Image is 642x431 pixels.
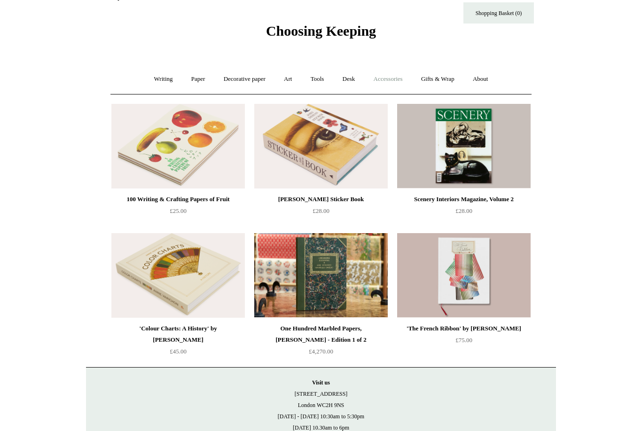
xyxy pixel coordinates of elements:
div: 100 Writing & Crafting Papers of Fruit [114,194,243,205]
a: Scenery Interiors Magazine, Volume 2 £28.00 [397,194,531,232]
img: One Hundred Marbled Papers, John Jeffery - Edition 1 of 2 [254,233,388,318]
a: 'The French Ribbon' by Suzanne Slesin 'The French Ribbon' by Suzanne Slesin [397,233,531,318]
a: Choosing Keeping [266,31,376,37]
a: Tools [302,67,333,92]
div: [PERSON_NAME] Sticker Book [257,194,385,205]
a: One Hundred Marbled Papers, [PERSON_NAME] - Edition 1 of 2 £4,270.00 [254,323,388,361]
span: £28.00 [313,207,329,214]
div: 'The French Ribbon' by [PERSON_NAME] [399,323,528,334]
img: John Derian Sticker Book [254,104,388,188]
img: 'Colour Charts: A History' by Anne Varichon [111,233,245,318]
a: Scenery Interiors Magazine, Volume 2 Scenery Interiors Magazine, Volume 2 [397,104,531,188]
a: Art [275,67,300,92]
img: 'The French Ribbon' by Suzanne Slesin [397,233,531,318]
a: John Derian Sticker Book John Derian Sticker Book [254,104,388,188]
span: £4,270.00 [309,348,333,355]
a: 'Colour Charts: A History' by [PERSON_NAME] £45.00 [111,323,245,361]
a: Decorative paper [215,67,274,92]
span: £25.00 [170,207,187,214]
span: Choosing Keeping [266,23,376,39]
div: One Hundred Marbled Papers, [PERSON_NAME] - Edition 1 of 2 [257,323,385,345]
img: Scenery Interiors Magazine, Volume 2 [397,104,531,188]
a: [PERSON_NAME] Sticker Book £28.00 [254,194,388,232]
img: 100 Writing & Crafting Papers of Fruit [111,104,245,188]
a: Gifts & Wrap [413,67,463,92]
a: Desk [334,67,364,92]
a: Writing [146,67,181,92]
a: 100 Writing & Crafting Papers of Fruit £25.00 [111,194,245,232]
div: Scenery Interiors Magazine, Volume 2 [399,194,528,205]
a: 'The French Ribbon' by [PERSON_NAME] £75.00 [397,323,531,361]
span: £75.00 [455,337,472,344]
a: About [464,67,497,92]
a: Shopping Basket (0) [463,2,534,24]
a: One Hundred Marbled Papers, John Jeffery - Edition 1 of 2 One Hundred Marbled Papers, John Jeffer... [254,233,388,318]
span: £45.00 [170,348,187,355]
a: Accessories [365,67,411,92]
strong: Visit us [312,379,330,386]
a: 100 Writing & Crafting Papers of Fruit 100 Writing & Crafting Papers of Fruit [111,104,245,188]
a: Paper [183,67,214,92]
div: 'Colour Charts: A History' by [PERSON_NAME] [114,323,243,345]
span: £28.00 [455,207,472,214]
a: 'Colour Charts: A History' by Anne Varichon 'Colour Charts: A History' by Anne Varichon [111,233,245,318]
